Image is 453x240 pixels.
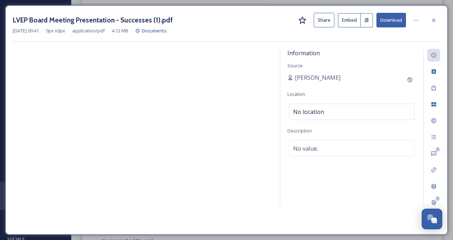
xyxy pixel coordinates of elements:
button: Open Chat [422,209,442,229]
span: Information [287,49,320,57]
span: Location [287,91,305,97]
button: Download [376,13,406,27]
span: [PERSON_NAME] [295,73,340,82]
span: Description [287,127,312,134]
button: Share [314,13,334,27]
span: No location [293,108,324,116]
h3: LVEP Board Meeting Presentation - Successes (1).pdf [13,15,173,25]
span: Documents [142,27,167,34]
span: 0 px x 0 px [46,27,65,34]
div: 0 [435,196,440,201]
span: application/pdf [72,27,105,34]
span: [DATE] 09:41 [13,27,39,34]
div: 0 [435,147,440,152]
span: Source [287,62,303,69]
span: No value. [293,144,318,153]
button: Embed [338,13,361,27]
span: 4.12 MB [112,27,128,34]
